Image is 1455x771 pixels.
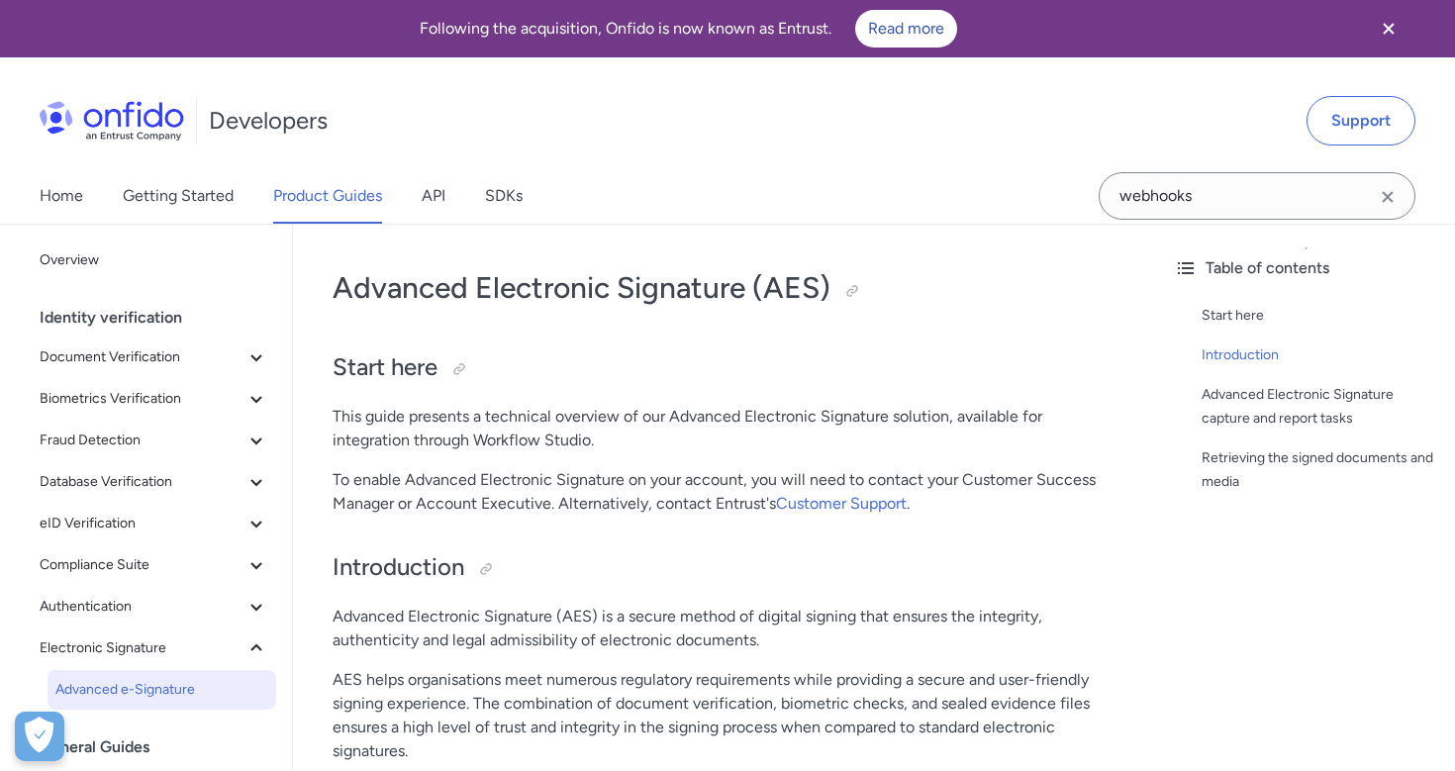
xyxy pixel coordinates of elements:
[333,668,1118,763] p: AES helps organisations meet numerous regulatory requirements while providing a secure and user-f...
[1352,4,1425,53] button: Close banner
[32,337,276,377] button: Document Verification
[48,670,276,710] a: Advanced e-Signature
[32,504,276,543] button: eID Verification
[273,168,382,224] a: Product Guides
[24,10,1352,48] div: Following the acquisition, Onfido is now known as Entrust.
[40,512,244,535] span: eID Verification
[32,379,276,419] button: Biometrics Verification
[1377,17,1401,41] svg: Close banner
[40,470,244,494] span: Database Verification
[855,10,957,48] a: Read more
[40,387,244,411] span: Biometrics Verification
[333,268,1118,308] h1: Advanced Electronic Signature (AES)
[1202,304,1439,328] a: Start here
[485,168,523,224] a: SDKs
[1202,383,1439,431] a: Advanced Electronic Signature capture and report tasks
[422,168,445,224] a: API
[40,727,284,767] div: General Guides
[333,551,1118,585] h2: Introduction
[32,241,276,280] a: Overview
[55,678,268,702] span: Advanced e-Signature
[1099,172,1415,220] input: Onfido search input field
[40,636,244,660] span: Electronic Signature
[32,628,276,668] button: Electronic Signature
[15,712,64,761] div: Cookie Preferences
[40,429,244,452] span: Fraud Detection
[40,298,284,337] div: Identity verification
[123,168,234,224] a: Getting Started
[40,595,244,619] span: Authentication
[40,101,184,141] img: Onfido Logo
[32,462,276,502] button: Database Verification
[776,494,907,513] a: Customer Support
[40,248,268,272] span: Overview
[32,587,276,626] button: Authentication
[333,468,1118,516] p: To enable Advanced Electronic Signature on your account, you will need to contact your Customer S...
[209,105,328,137] h1: Developers
[1307,96,1415,145] a: Support
[40,168,83,224] a: Home
[333,351,1118,385] h2: Start here
[1202,343,1439,367] a: Introduction
[32,545,276,585] button: Compliance Suite
[333,405,1118,452] p: This guide presents a technical overview of our Advanced Electronic Signature solution, available...
[32,421,276,460] button: Fraud Detection
[1376,185,1400,209] svg: Clear search field button
[40,345,244,369] span: Document Verification
[333,605,1118,652] p: Advanced Electronic Signature (AES) is a secure method of digital signing that ensures the integr...
[1202,446,1439,494] a: Retrieving the signed documents and media
[15,712,64,761] button: Open Preferences
[40,553,244,577] span: Compliance Suite
[1174,256,1439,280] div: Table of contents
